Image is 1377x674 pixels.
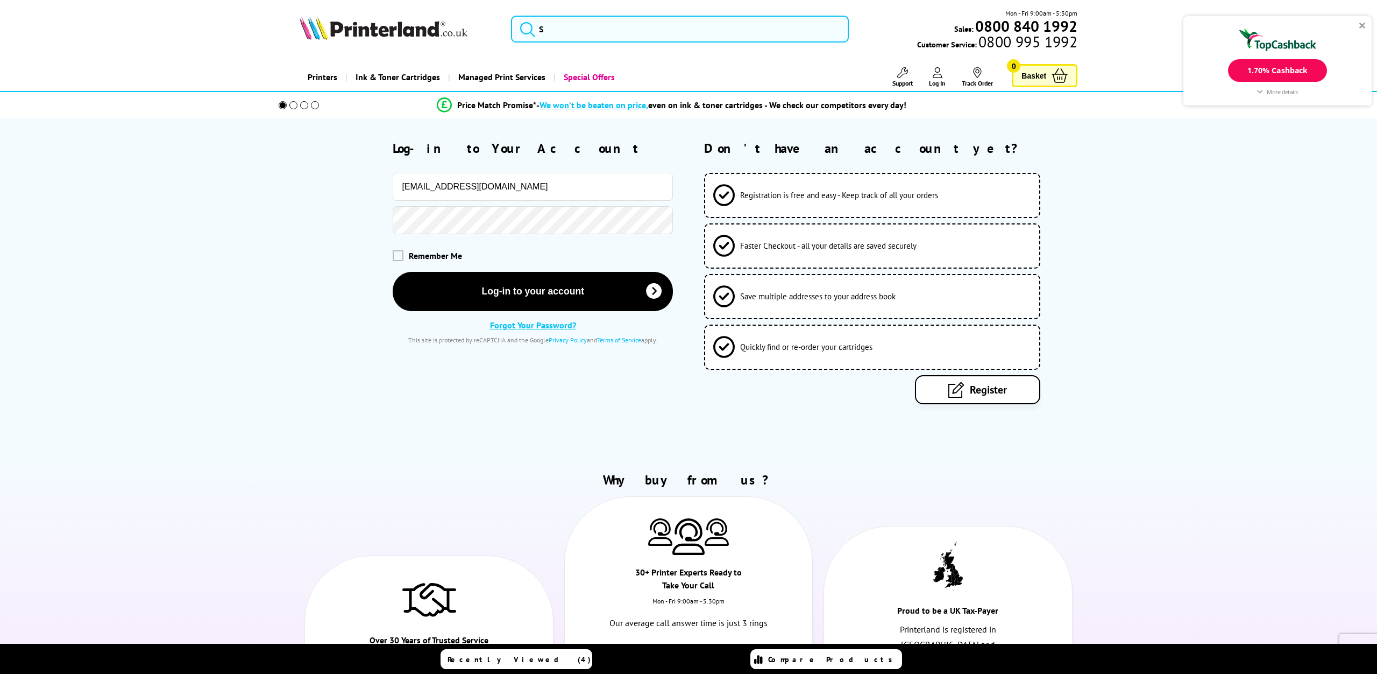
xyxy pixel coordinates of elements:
a: Special Offers [553,64,623,91]
a: Printers [300,64,345,91]
img: Printer Experts [648,518,672,546]
li: modal_Promise [264,96,1080,115]
span: Log In [929,79,946,87]
div: Mon - Fri 9:00am - 5.30pm [565,597,813,616]
span: Mon - Fri 9:00am - 5:30pm [1005,8,1077,18]
a: Privacy Policy [549,336,587,344]
h2: Don't have an account yet? [704,140,1077,157]
a: Managed Print Services [448,64,553,91]
div: - even on ink & toner cartridges - We check our competitors every day! [536,100,906,110]
a: Recently Viewed (4) [441,649,592,669]
a: Basket 0 [1012,64,1077,87]
span: Registration is free and easy - Keep track of all your orders [740,190,938,200]
span: Quickly find or re-order your cartridges [740,342,872,352]
a: Terms of Service [597,336,641,344]
div: Over 30 Years of Trusted Service [367,634,491,652]
a: Forgot Your Password? [490,320,576,331]
div: This site is protected by reCAPTCHA and the Google and apply. [393,336,673,344]
a: Compare Products [750,649,902,669]
span: Support [892,79,913,87]
span: 0800 995 1992 [977,37,1077,47]
img: Printer Experts [705,518,729,546]
span: Compare Products [768,655,898,664]
img: Printer Experts [672,518,705,556]
span: Sales: [954,24,974,34]
span: Basket [1021,68,1046,83]
b: 0800 840 1992 [975,16,1077,36]
div: 30+ Printer Experts Ready to Take Your Call [627,566,750,597]
div: Proud to be a UK Tax-Payer [886,604,1010,622]
span: Price Match Promise* [457,100,536,110]
span: Remember Me [409,250,462,261]
a: Ink & Toner Cartridges [345,64,448,91]
span: We won’t be beaten on price, [540,100,648,110]
a: 0800 840 1992 [974,21,1077,31]
input: S [511,16,848,43]
h2: Why buy from us? [300,472,1077,488]
h2: Log-in to Your Account [393,140,673,157]
button: Log-in to your account [393,272,673,311]
a: Printerland Logo [300,16,498,42]
span: Save multiple addresses to your address book [740,291,896,301]
p: Our average call answer time is just 3 rings [602,616,776,630]
a: Support [892,67,913,87]
a: Register [915,375,1040,404]
img: Trusted Service [402,578,456,621]
span: Register [970,383,1007,397]
img: UK tax payer [933,542,963,591]
img: Printerland Logo [300,16,467,40]
span: Customer Service: [917,37,1077,50]
span: Faster Checkout - all your details are saved securely [740,241,917,251]
a: Track Order [962,67,993,87]
a: Log In [929,67,946,87]
span: Recently Viewed (4) [448,655,591,664]
a: 0800 840 1992 [607,641,770,658]
input: Email [393,173,673,201]
span: 0 [1007,59,1020,73]
span: Ink & Toner Cartridges [356,64,440,91]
